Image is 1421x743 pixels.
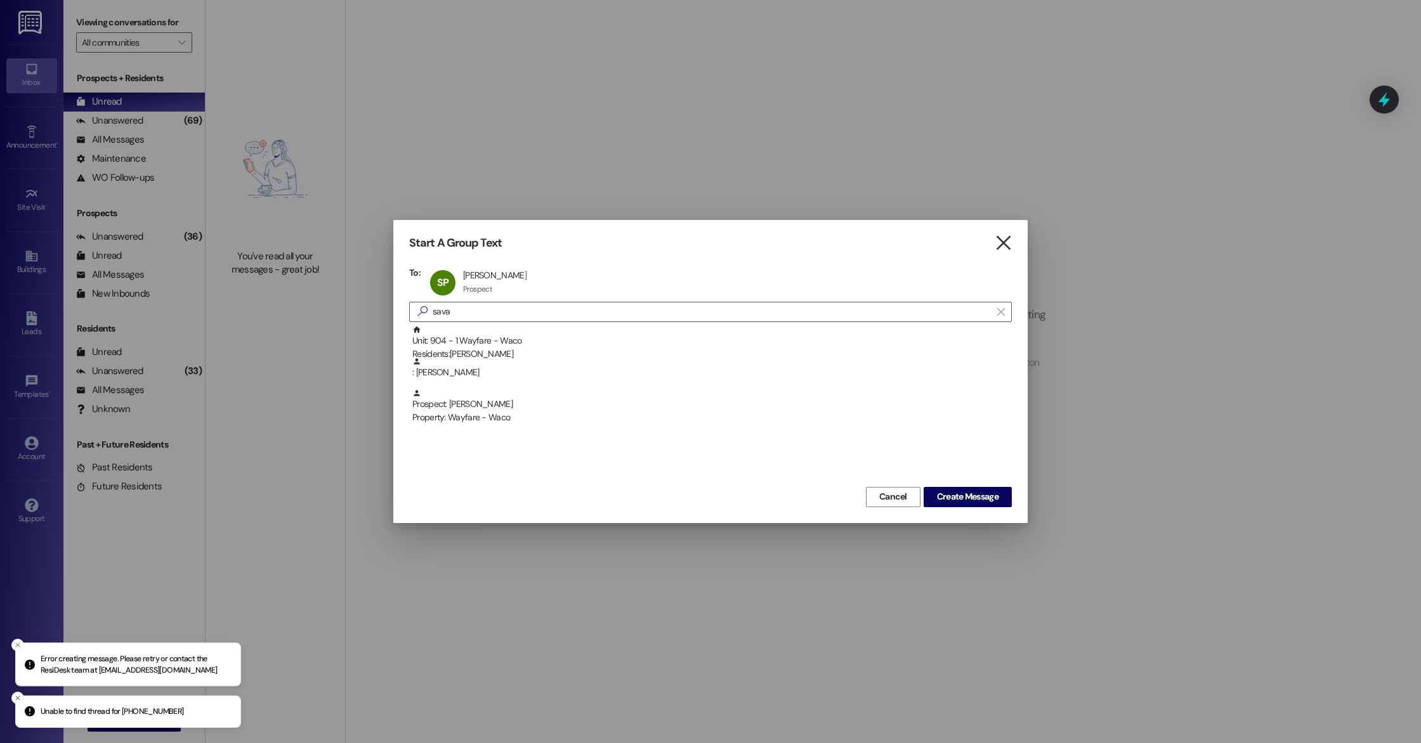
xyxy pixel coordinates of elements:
[11,639,24,652] button: Close toast
[41,706,184,718] p: Unable to find thread for [PHONE_NUMBER]
[412,411,1012,424] div: Property: Wayfare - Waco
[879,490,907,503] span: Cancel
[412,305,433,318] i: 
[412,325,1012,361] div: Unit: 904 - 1 Wayfare - Waco
[433,303,991,321] input: Search for any contact or apartment
[409,389,1012,420] div: Prospect: [PERSON_NAME]Property: Wayfare - Waco
[11,692,24,704] button: Close toast
[409,357,1012,389] div: : [PERSON_NAME]
[991,302,1011,321] button: Clear text
[463,284,492,294] div: Prospect
[412,347,1012,361] div: Residents: [PERSON_NAME]
[41,654,230,676] p: Error creating message. Please retry or contact the ResiDesk team at [EMAIL_ADDRESS][DOMAIN_NAME]
[866,487,920,507] button: Cancel
[412,357,1012,379] div: : [PERSON_NAME]
[409,236,502,250] h3: Start A Group Text
[995,236,1012,250] i: 
[463,269,527,281] div: [PERSON_NAME]
[437,276,449,289] span: SP
[409,267,421,278] h3: To:
[924,487,1012,507] button: Create Message
[997,307,1004,317] i: 
[409,325,1012,357] div: Unit: 904 - 1 Wayfare - WacoResidents:[PERSON_NAME]
[412,389,1012,425] div: Prospect: [PERSON_NAME]
[937,490,999,503] span: Create Message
